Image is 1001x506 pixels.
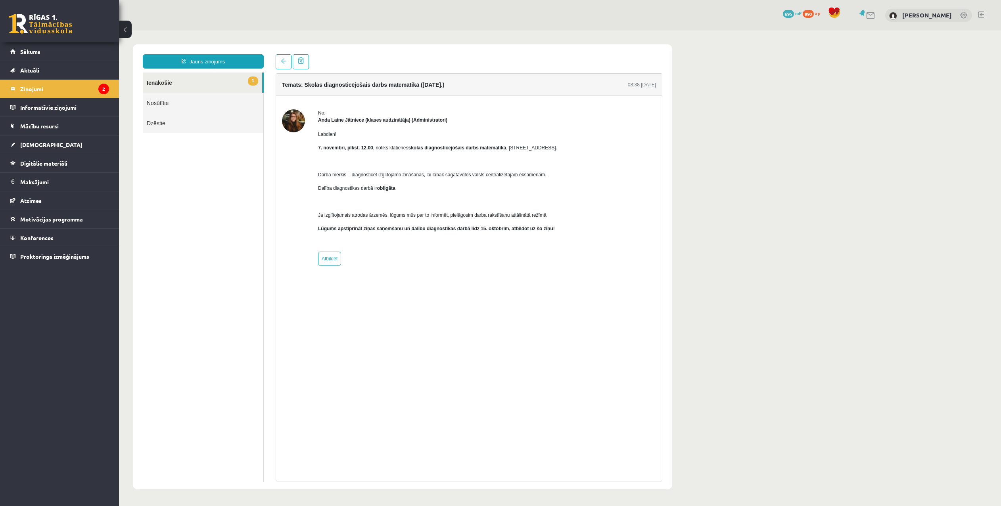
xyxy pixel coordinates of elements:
strong: skolas diagnosticējošais darbs matemātikā [289,115,387,120]
span: [DEMOGRAPHIC_DATA] [20,141,82,148]
a: 695 mP [783,10,802,16]
strong: Anda Laine Jātniece (klases audzinātāja) (Administratori) [199,87,328,92]
a: [PERSON_NAME] [902,11,952,19]
span: mP [795,10,802,16]
span: Darba mērķis – diagnosticēt izglītojamo zināšanas, lai labāk sagatavotos valsts centralizētajam e... [199,141,428,147]
a: [DEMOGRAPHIC_DATA] [10,136,109,154]
span: xp [815,10,820,16]
strong: obligāta [258,155,276,160]
a: 1Ienākošie [24,42,143,62]
a: Dzēstie [24,82,144,103]
b: Lūgums apstiprināt ziņas saņemšanu un dalību diagnostikas darbā līdz 15. oktobrim, atbildot uz šo... [199,195,436,201]
a: Proktoringa izmēģinājums [10,247,109,265]
a: Aktuāli [10,61,109,79]
span: Atzīmes [20,197,42,204]
span: 695 [783,10,794,18]
span: 890 [803,10,814,18]
span: Proktoringa izmēģinājums [20,253,89,260]
a: Sākums [10,42,109,61]
i: 2 [98,84,109,94]
a: Nosūtītie [24,62,144,82]
a: Informatīvie ziņojumi [10,98,109,116]
div: 08:38 [DATE] [509,51,537,58]
span: Konferences [20,234,54,241]
a: Motivācijas programma [10,210,109,228]
span: 1 [129,46,139,55]
img: Anda Laine Jātniece (klases audzinātāja) [163,79,186,102]
span: Labdien! [199,101,217,107]
span: Aktuāli [20,67,39,74]
strong: 7. novembrī, plkst. 12.00 [199,115,254,120]
a: Konferences [10,229,109,247]
a: Digitālie materiāli [10,154,109,172]
a: Atbildēt [199,221,222,235]
a: Mācību resursi [10,117,109,135]
h4: Temats: Skolas diagnosticējošais darbs matemātikā ([DATE].) [163,51,326,57]
span: , notiks klātienes , [STREET_ADDRESS]. [199,115,438,120]
img: Alekss Kozlovskis [889,12,897,20]
span: Ja izglītojamais atrodas ārzemēs, lūgums mūs par to informēt, pielāgosim darba rakstīšanu attālin... [199,182,429,187]
a: Jauns ziņojums [24,24,145,38]
a: Rīgas 1. Tālmācības vidusskola [9,14,72,34]
a: Maksājumi [10,173,109,191]
a: Ziņojumi2 [10,80,109,98]
span: Digitālie materiāli [20,160,67,167]
legend: Maksājumi [20,173,109,191]
legend: Ziņojumi [20,80,109,98]
div: No: [199,79,438,86]
span: Motivācijas programma [20,216,83,223]
legend: Informatīvie ziņojumi [20,98,109,116]
span: Sākums [20,48,40,55]
span: Mācību resursi [20,122,59,130]
a: 890 xp [803,10,824,16]
span: Dalība diagnostikas darbā ir . [199,155,278,160]
a: Atzīmes [10,191,109,210]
